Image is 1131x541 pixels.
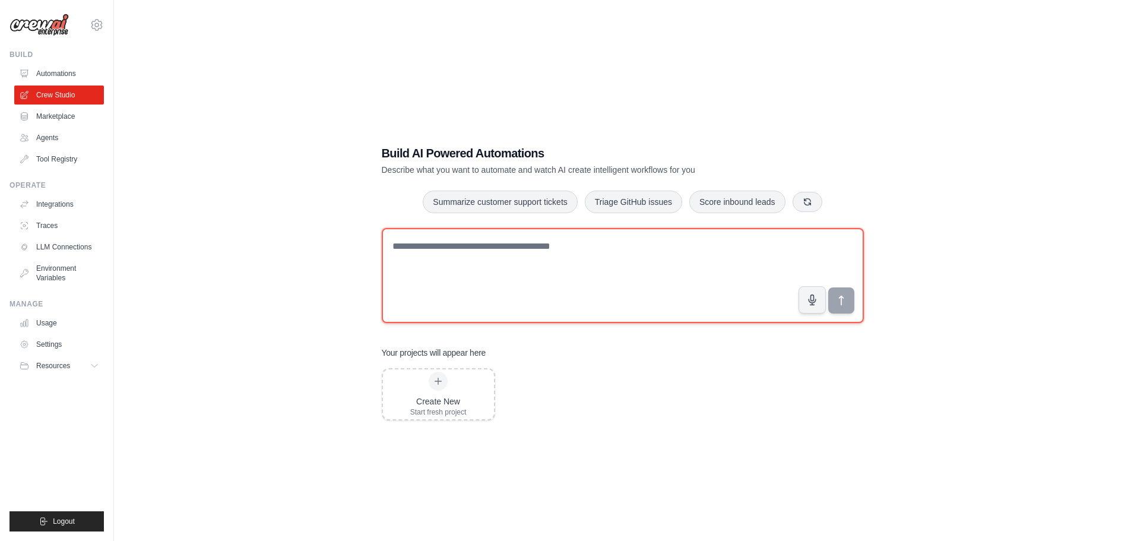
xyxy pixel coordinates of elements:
a: Tool Registry [14,150,104,169]
div: Manage [9,299,104,309]
a: Marketplace [14,107,104,126]
a: Integrations [14,195,104,214]
button: Summarize customer support tickets [423,191,577,213]
a: Environment Variables [14,259,104,287]
div: Build [9,50,104,59]
a: Automations [14,64,104,83]
a: Usage [14,314,104,333]
img: Logo [9,14,69,36]
h3: Your projects will appear here [382,347,486,359]
button: Triage GitHub issues [585,191,682,213]
div: Operate [9,181,104,190]
a: Traces [14,216,104,235]
a: Crew Studio [14,86,104,105]
iframe: Chat Widget [1072,484,1131,541]
button: Score inbound leads [689,191,785,213]
h1: Build AI Powered Automations [382,145,781,162]
button: Logout [9,511,104,531]
button: Click to speak your automation idea [799,286,826,314]
div: Start fresh project [410,407,467,417]
a: Agents [14,128,104,147]
span: Resources [36,361,70,371]
p: Describe what you want to automate and watch AI create intelligent workflows for you [382,164,781,176]
a: LLM Connections [14,238,104,257]
span: Logout [53,517,75,526]
div: Create New [410,396,467,407]
button: Resources [14,356,104,375]
button: Get new suggestions [793,192,822,212]
a: Settings [14,335,104,354]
